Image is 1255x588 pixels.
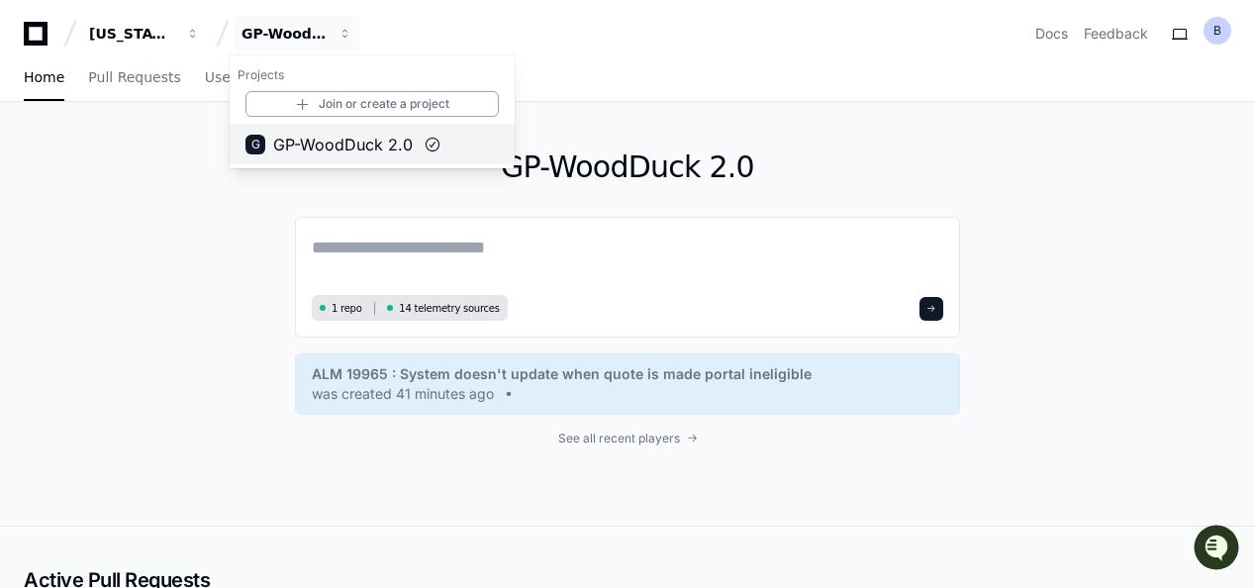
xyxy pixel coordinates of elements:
div: [US_STATE] Pacific [230,55,515,168]
div: [US_STATE] Pacific [89,24,174,44]
div: GP-WoodDuck 2.0 [241,24,327,44]
a: Powered byPylon [140,207,240,223]
img: 1756235613930-3d25f9e4-fa56-45dd-b3ad-e072dfbd1548 [20,147,55,183]
iframe: Open customer support [1192,523,1245,576]
span: 1 repo [332,301,362,316]
a: ALM 19965 : System doesn't update when quote is made portal ineligiblewas created 41 minutes ago [312,364,943,404]
a: Docs [1035,24,1068,44]
span: Pull Requests [88,71,180,83]
button: GP-WoodDuck 2.0 [234,16,360,51]
button: [US_STATE] Pacific [81,16,208,51]
div: Welcome [20,79,360,111]
span: was created 41 minutes ago [312,384,494,404]
button: B [1204,17,1231,45]
a: Pull Requests [88,55,180,101]
a: Join or create a project [245,91,499,117]
a: Home [24,55,64,101]
div: G [245,135,265,154]
span: 14 telemetry sources [399,301,499,316]
div: Start new chat [67,147,325,167]
div: We're available if you need us! [67,167,250,183]
h1: B [1213,23,1221,39]
h1: Projects [230,59,515,91]
h1: GP-WoodDuck 2.0 [295,149,960,185]
span: Users [205,71,243,83]
span: Pylon [197,208,240,223]
img: PlayerZero [20,20,59,59]
a: See all recent players [295,431,960,446]
a: Users [205,55,243,101]
span: Home [24,71,64,83]
span: GP-WoodDuck 2.0 [273,133,413,156]
span: ALM 19965 : System doesn't update when quote is made portal ineligible [312,364,812,384]
button: Feedback [1084,24,1148,44]
span: See all recent players [558,431,680,446]
button: Start new chat [337,153,360,177]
